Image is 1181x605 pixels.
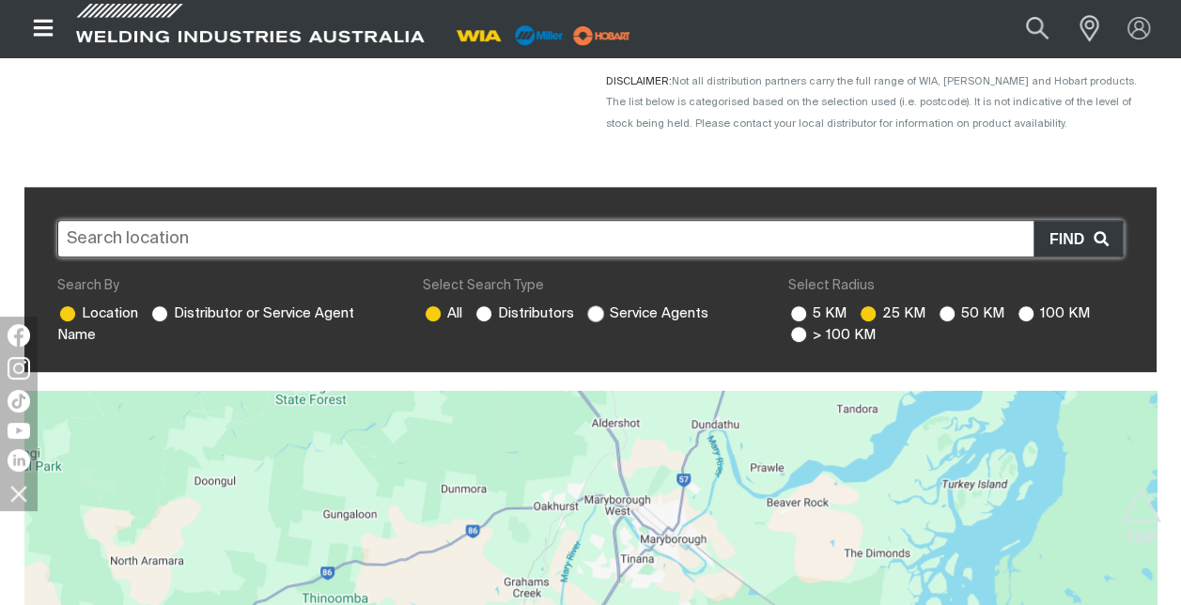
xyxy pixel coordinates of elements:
[423,276,758,296] div: Select Search Type
[585,306,708,320] label: Service Agents
[3,477,35,509] img: hide socials
[982,8,1069,50] input: Product name or item number...
[1016,306,1090,320] label: 100 KM
[567,22,636,50] img: miller
[788,328,876,342] label: > 100 KM
[606,76,1137,129] span: Not all distribution partners carry the full range of WIA, [PERSON_NAME] and Hobart products. The...
[57,306,354,342] label: Distributor or Service Agent Name
[8,449,30,472] img: LinkedIn
[57,306,138,320] label: Location
[1120,488,1162,530] button: Scroll to top
[474,306,574,320] label: Distributors
[57,220,1124,257] input: Search location
[858,306,925,320] label: 25 KM
[57,276,393,296] div: Search By
[606,76,1137,129] span: DISCLAIMER:
[567,28,636,42] a: miller
[8,357,30,380] img: Instagram
[937,306,1004,320] label: 50 KM
[8,324,30,347] img: Facebook
[788,276,1124,296] div: Select Radius
[1005,8,1069,50] button: Search products
[1033,221,1123,256] button: Find
[423,306,462,320] label: All
[8,390,30,412] img: TikTok
[1049,227,1094,252] span: Find
[8,423,30,439] img: YouTube
[788,306,847,320] label: 5 KM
